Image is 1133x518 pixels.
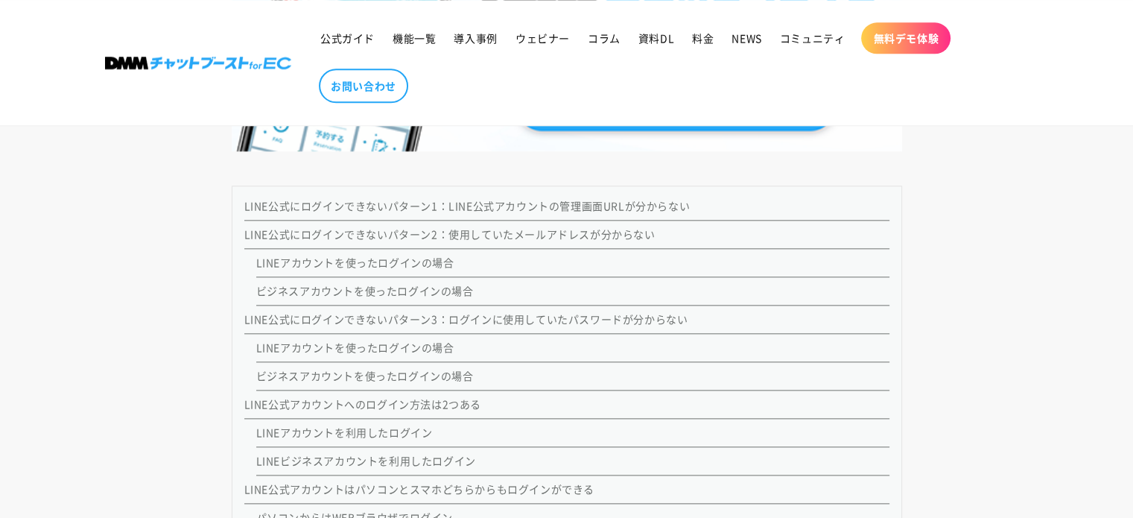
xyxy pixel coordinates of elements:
span: コラム [588,31,621,45]
span: 公式ガイド [320,31,375,45]
a: LINEビジネスアカウントを利用したログイン [256,453,476,468]
span: 資料DL [638,31,674,45]
a: LINE公式アカウントへのログイン方法は2つある [244,397,481,411]
a: 導入事例 [445,22,506,54]
a: コラム [579,22,629,54]
a: 資料DL [629,22,683,54]
span: NEWS [731,31,761,45]
a: LINEアカウントを利用したログイン [256,425,433,440]
a: LINEアカウントを使ったログインの場合 [256,340,454,355]
span: コミュニティ [780,31,845,45]
span: ウェビナー [515,31,570,45]
a: NEWS [723,22,770,54]
span: 機能一覧 [393,31,436,45]
a: お問い合わせ [319,69,408,103]
a: LINE公式にログインできないパターン2：使用していたメールアドレスが分からない [244,227,656,241]
span: 導入事例 [454,31,497,45]
a: ビジネスアカウントを使ったログインの場合 [256,368,474,383]
a: 機能一覧 [384,22,445,54]
a: LINE公式にログインできないパターン1：LINE公式アカウントの管理画面URLが分からない [244,198,691,213]
a: LINE公式アカウントはパソコンとスマホどちらからもログインができる [244,481,594,496]
a: コミュニティ [771,22,854,54]
a: ウェビナー [507,22,579,54]
span: 無料デモ体験 [873,31,939,45]
img: 株式会社DMM Boost [105,57,291,69]
span: 料金 [692,31,714,45]
a: LINE公式にログインできないパターン3：ログインに使用していたパスワードが分からない [244,312,688,326]
a: 無料デモ体験 [861,22,950,54]
a: 公式ガイド [311,22,384,54]
a: 料金 [683,22,723,54]
a: LINEアカウントを使ったログインの場合 [256,255,454,270]
a: ビジネスアカウントを使ったログインの場合 [256,283,474,298]
span: お問い合わせ [331,79,396,92]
